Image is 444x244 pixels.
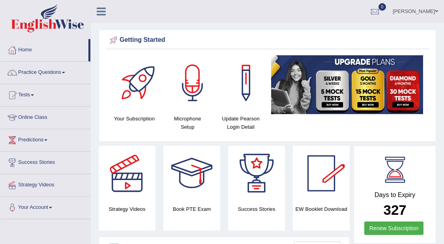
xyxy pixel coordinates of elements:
a: Tests [0,84,90,104]
h4: Microphone Setup [165,114,210,131]
h4: Strategy Videos [99,205,155,213]
h4: EW Booklet Download [293,205,350,213]
a: Success Stories [0,152,90,171]
b: 327 [383,202,406,218]
a: Home [0,39,88,59]
a: Predictions [0,129,90,149]
span: 0 [378,3,386,11]
a: Strategy Videos [0,174,90,194]
a: Your Account [0,197,90,216]
h4: Update Pearson Login Detail [218,114,264,131]
h4: Your Subscription [112,114,157,123]
a: Practice Questions [0,62,90,81]
img: small5.jpg [271,55,423,114]
a: Renew Subscription [364,221,424,235]
a: Online Class [0,107,90,126]
h4: Book PTE Exam [163,205,220,213]
h4: Success Stories [228,205,285,213]
h4: Days to Expiry [363,191,427,199]
div: Getting Started [108,34,427,46]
